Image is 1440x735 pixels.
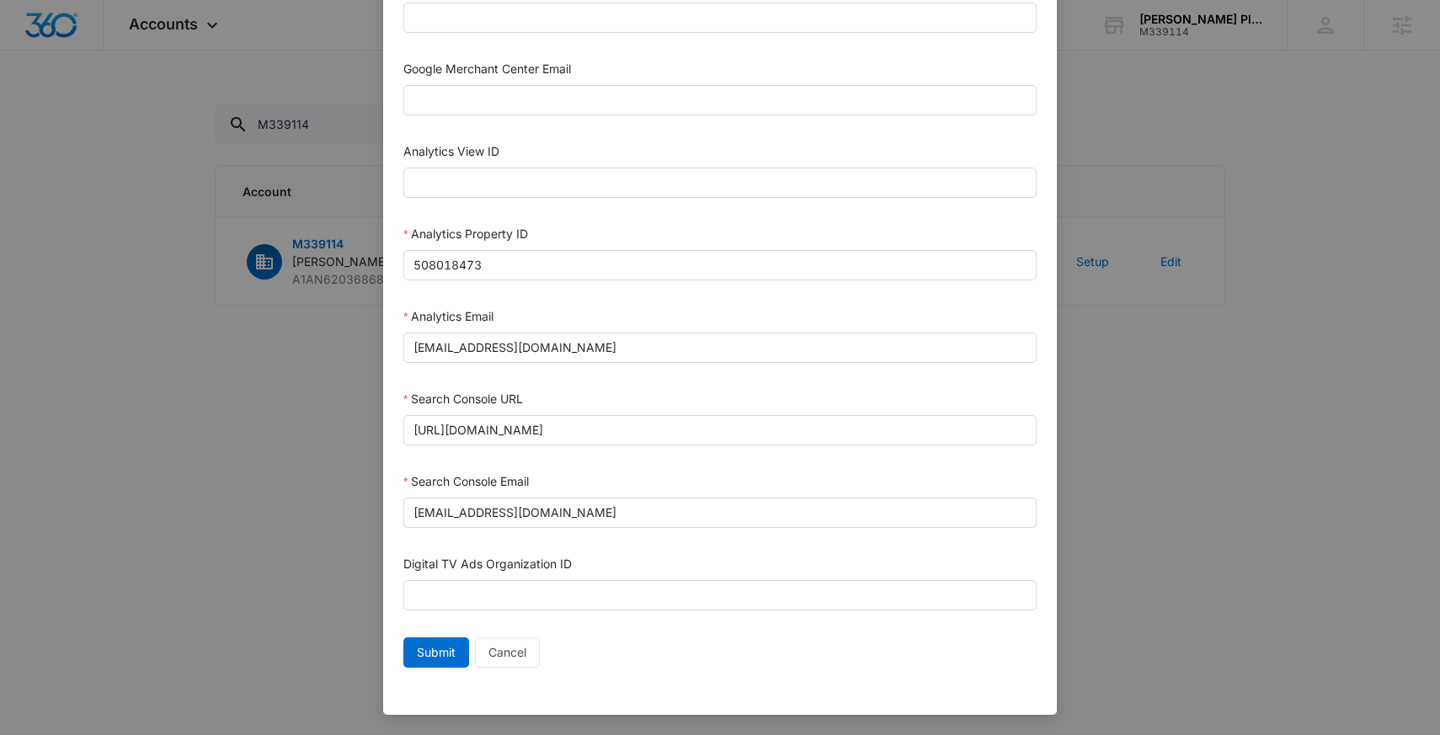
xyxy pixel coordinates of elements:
label: Google Merchant Center Email [403,61,571,76]
input: Analytics Property ID [403,250,1037,280]
input: Google Merchant Center ID [403,3,1037,33]
input: Digital TV Ads Organization ID [403,580,1037,610]
input: Search Console URL [403,415,1037,445]
label: Digital TV Ads Organization ID [403,557,572,571]
label: Analytics View ID [403,144,499,158]
input: Analytics View ID [403,168,1037,198]
input: Analytics Email [403,333,1037,363]
button: Cancel [475,637,540,668]
input: Google Merchant Center Email [403,85,1037,115]
label: Search Console Email [403,474,529,488]
label: Search Console URL [403,391,523,406]
span: Cancel [488,643,526,662]
span: Submit [417,643,456,662]
button: Submit [403,637,469,668]
label: Analytics Property ID [403,226,528,241]
input: Search Console Email [403,498,1037,528]
label: Analytics Email [403,309,493,323]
